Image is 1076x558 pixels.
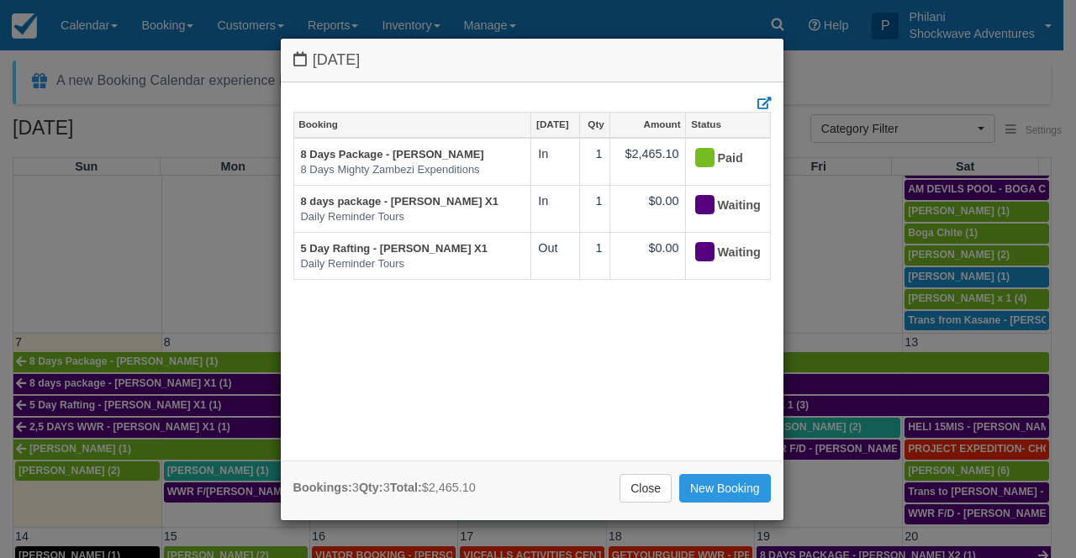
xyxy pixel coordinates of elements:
a: Qty [580,113,609,136]
strong: Bookings: [293,481,352,494]
strong: Total: [390,481,422,494]
td: $2,465.10 [609,138,686,186]
td: $0.00 [609,232,686,279]
td: Out [531,232,579,279]
div: Waiting [693,192,748,219]
a: Status [686,113,769,136]
a: 8 days package - [PERSON_NAME] X1 [301,195,498,208]
div: Paid [693,145,748,172]
em: Daily Reminder Tours [301,209,525,225]
a: [DATE] [531,113,578,136]
td: In [531,138,579,186]
a: 5 Day Rafting - [PERSON_NAME] X1 [301,242,488,255]
em: Daily Reminder Tours [301,256,525,272]
a: Booking [294,113,531,136]
div: Waiting [693,240,748,266]
h4: [DATE] [293,51,771,69]
td: 1 [579,232,609,279]
td: 1 [579,185,609,232]
td: $0.00 [609,185,686,232]
a: Close [620,474,672,503]
div: 3 3 $2,465.10 [293,479,476,497]
em: 8 Days Mighty Zambezi Expenditions [301,162,525,178]
td: In [531,185,579,232]
a: Amount [610,113,686,136]
a: 8 Days Package - [PERSON_NAME] [301,148,484,161]
a: New Booking [679,474,771,503]
td: 1 [579,138,609,186]
strong: Qty: [359,481,383,494]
